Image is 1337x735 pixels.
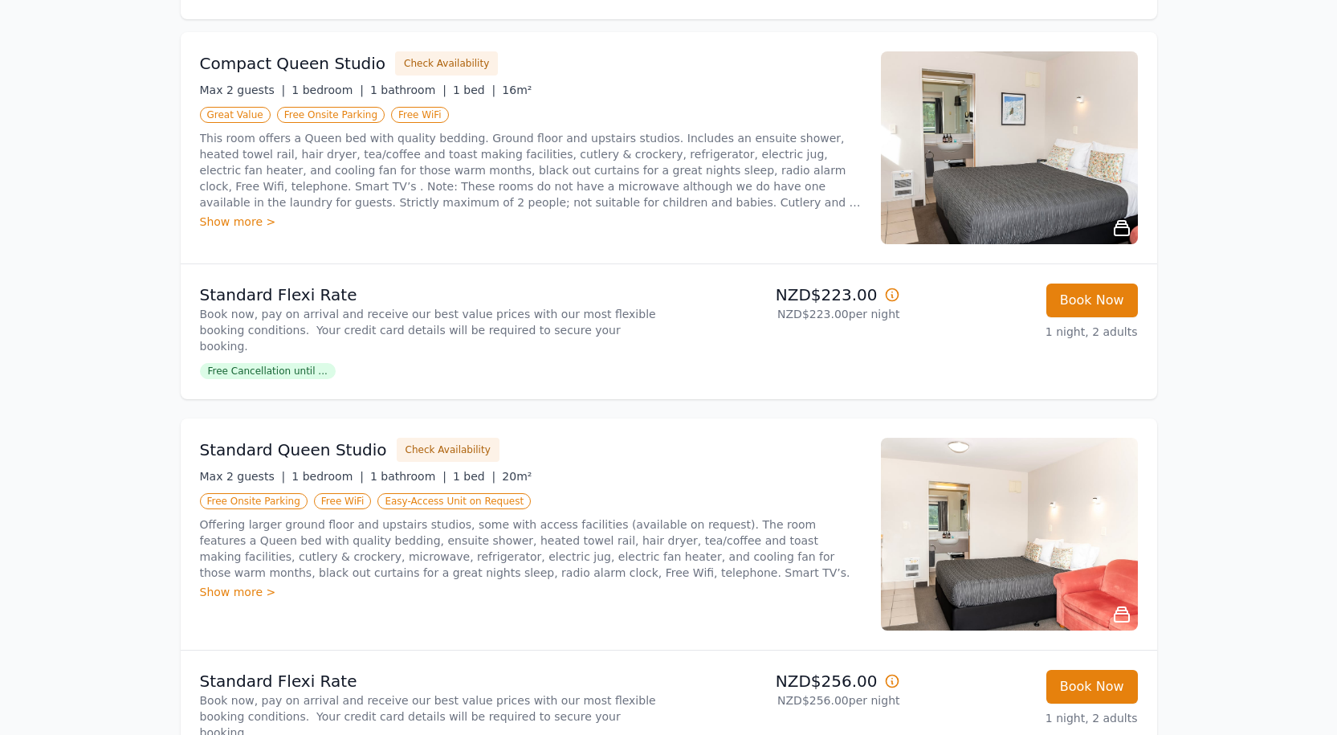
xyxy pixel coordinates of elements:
[200,670,662,692] p: Standard Flexi Rate
[291,470,364,483] span: 1 bedroom |
[200,517,862,581] p: Offering larger ground floor and upstairs studios, some with access facilities (available on requ...
[453,84,495,96] span: 1 bed |
[453,470,495,483] span: 1 bed |
[291,84,364,96] span: 1 bedroom |
[377,493,531,509] span: Easy-Access Unit on Request
[502,470,532,483] span: 20m²
[200,284,662,306] p: Standard Flexi Rate
[502,84,532,96] span: 16m²
[397,438,499,462] button: Check Availability
[200,306,662,354] p: Book now, pay on arrival and receive our best value prices with our most flexible booking conditi...
[675,306,900,322] p: NZD$223.00 per night
[675,692,900,708] p: NZD$256.00 per night
[395,51,498,76] button: Check Availability
[200,84,286,96] span: Max 2 guests |
[314,493,372,509] span: Free WiFi
[200,52,386,75] h3: Compact Queen Studio
[200,584,862,600] div: Show more >
[370,84,446,96] span: 1 bathroom |
[200,214,862,230] div: Show more >
[1046,670,1138,704] button: Book Now
[200,470,286,483] span: Max 2 guests |
[675,670,900,692] p: NZD$256.00
[200,493,308,509] span: Free Onsite Parking
[913,324,1138,340] p: 1 night, 2 adults
[200,107,271,123] span: Great Value
[370,470,446,483] span: 1 bathroom |
[200,130,862,210] p: This room offers a Queen bed with quality bedding. Ground floor and upstairs studios. Includes an...
[675,284,900,306] p: NZD$223.00
[391,107,449,123] span: Free WiFi
[277,107,385,123] span: Free Onsite Parking
[1046,284,1138,317] button: Book Now
[913,710,1138,726] p: 1 night, 2 adults
[200,363,336,379] span: Free Cancellation until ...
[200,439,387,461] h3: Standard Queen Studio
